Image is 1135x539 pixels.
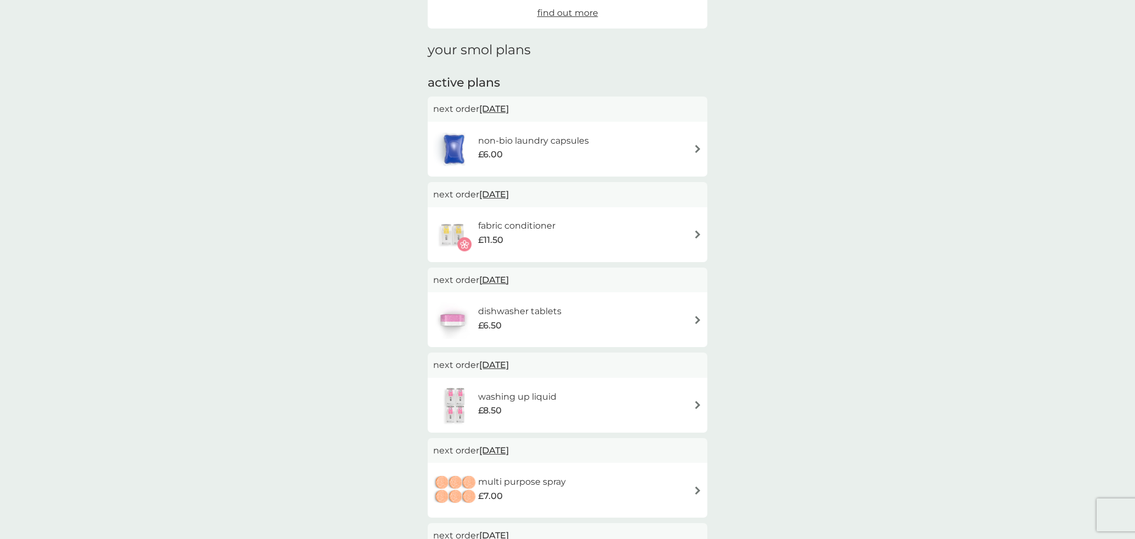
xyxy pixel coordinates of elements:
[478,147,503,162] span: £6.00
[694,316,702,324] img: arrow right
[428,42,707,58] h1: your smol plans
[478,304,561,319] h6: dishwasher tablets
[537,8,598,18] span: find out more
[694,401,702,409] img: arrow right
[433,273,702,287] p: next order
[428,75,707,92] h2: active plans
[478,319,502,333] span: £6.50
[479,269,509,291] span: [DATE]
[479,184,509,205] span: [DATE]
[433,444,702,458] p: next order
[694,230,702,239] img: arrow right
[694,486,702,495] img: arrow right
[479,440,509,461] span: [DATE]
[433,102,702,116] p: next order
[478,233,503,247] span: £11.50
[433,188,702,202] p: next order
[433,471,478,509] img: multi purpose spray
[433,300,472,339] img: dishwasher tablets
[537,6,598,20] a: find out more
[478,489,503,503] span: £7.00
[694,145,702,153] img: arrow right
[433,215,472,254] img: fabric conditioner
[433,130,475,168] img: non-bio laundry capsules
[478,475,566,489] h6: multi purpose spray
[478,390,557,404] h6: washing up liquid
[478,134,589,148] h6: non-bio laundry capsules
[433,386,478,424] img: washing up liquid
[479,98,509,120] span: [DATE]
[479,354,509,376] span: [DATE]
[478,219,555,233] h6: fabric conditioner
[433,358,702,372] p: next order
[478,404,502,418] span: £8.50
